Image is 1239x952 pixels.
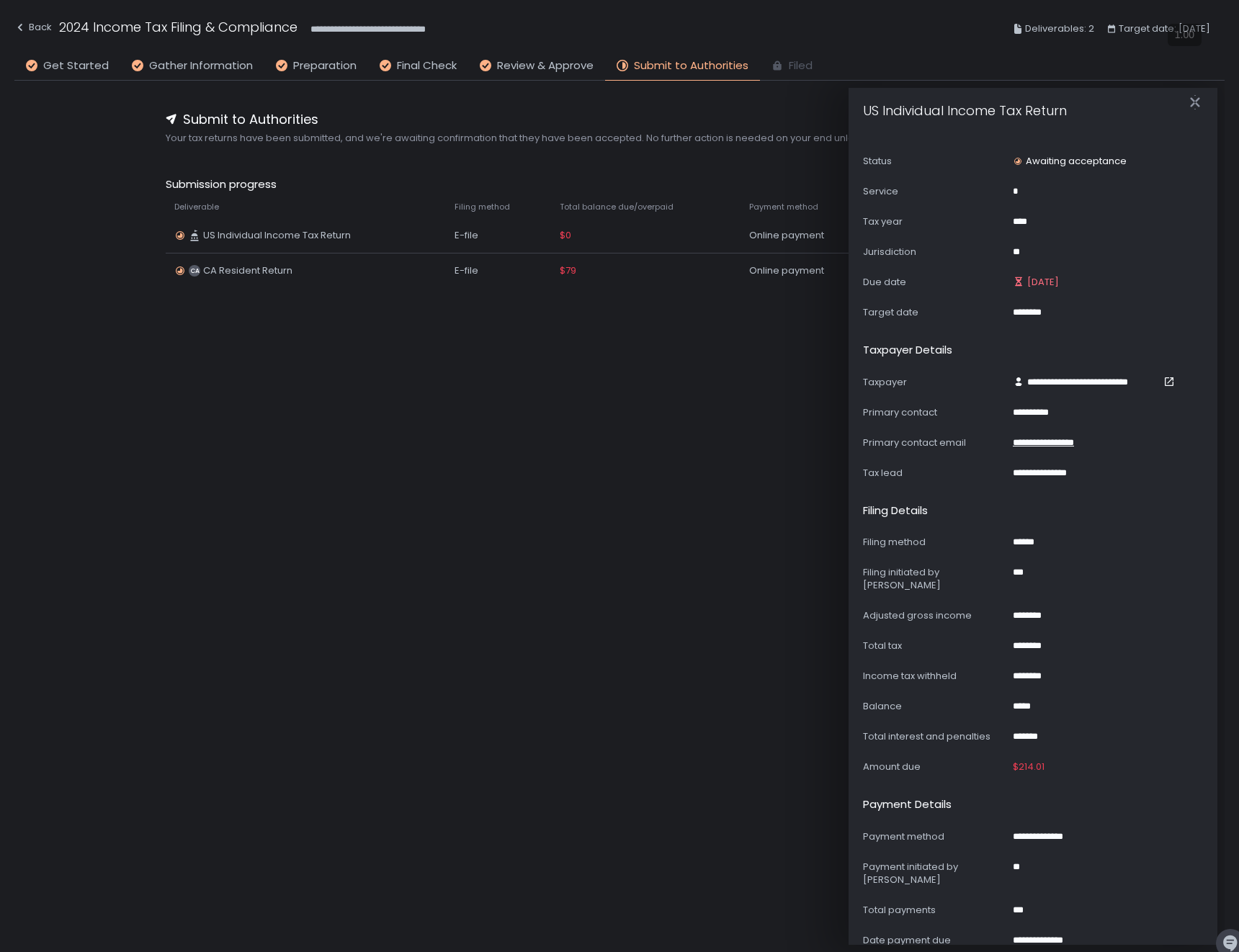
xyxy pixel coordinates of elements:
div: Target date [863,306,1007,319]
h1: 2024 Income Tax Filing & Compliance [59,17,298,37]
div: Status [863,155,1007,168]
div: Jurisdiction [863,246,1007,259]
span: Review & Approve [497,58,594,74]
span: Total balance due/overpaid [560,202,674,212]
span: Submission progress [166,176,1073,193]
div: Total tax [863,639,1007,652]
span: Deliverables: 2 [1025,20,1094,37]
div: Total interest and penalties [863,730,1007,743]
text: CA [190,266,200,275]
span: Deliverable [174,202,219,212]
span: Online payment [749,264,824,277]
div: E-file [455,229,542,242]
div: Primary contact [863,406,1007,419]
div: Back [14,19,52,36]
span: Payment method [749,202,818,212]
div: Payment initiated by [PERSON_NAME] [863,861,1007,886]
div: Total payments [863,904,1007,917]
div: Filing method [863,536,1007,549]
span: $0 [560,229,571,242]
div: Service [863,185,1007,198]
h2: Payment details [863,796,952,813]
span: Your tax returns have been submitted, and we're awaiting confirmation that they have been accepte... [166,132,1073,145]
span: US Individual Income Tax Return [203,229,351,242]
div: Filing initiated by [PERSON_NAME] [863,566,1007,592]
div: Income tax withheld [863,670,1007,683]
span: Filing method [455,202,510,212]
span: CA Resident Return [203,264,292,277]
span: Target date: [DATE] [1119,20,1210,37]
span: $214.01 [1013,760,1045,773]
div: Due date [863,276,1007,289]
span: Filed [789,58,813,74]
div: Tax lead [863,467,1007,480]
div: Awaiting acceptance [1013,155,1127,168]
div: Taxpayer [863,376,1007,389]
div: Primary contact email [863,436,1007,449]
div: Adjusted gross income [863,609,1007,622]
div: Tax year [863,215,1007,228]
div: E-file [455,264,542,277]
span: Preparation [293,58,357,74]
span: Submit to Authorities [183,109,318,129]
h1: US Individual Income Tax Return [863,84,1067,120]
span: Submit to Authorities [634,58,748,74]
div: Balance [863,700,1007,713]
button: Back [14,17,52,41]
span: $79 [560,264,576,277]
h2: Taxpayer details [863,342,952,359]
span: [DATE] [1027,276,1059,289]
span: Gather Information [149,58,253,74]
span: Get Started [43,58,109,74]
h2: Filing details [863,503,928,519]
span: Online payment [749,229,824,242]
div: Amount due [863,760,1007,773]
div: Date payment due [863,934,1007,947]
span: Final Check [397,58,457,74]
div: Payment method [863,830,1007,843]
